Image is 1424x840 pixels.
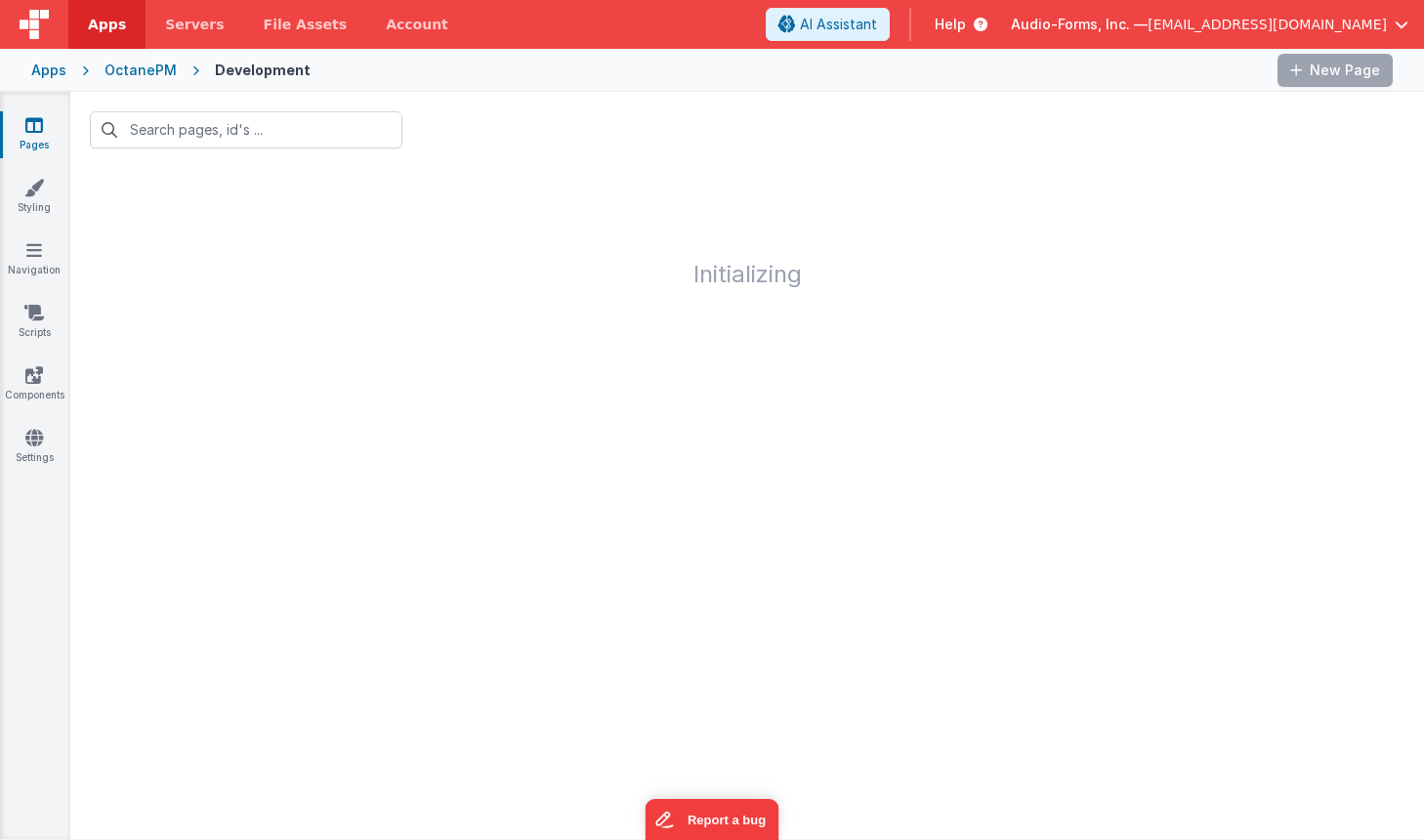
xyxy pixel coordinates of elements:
span: Apps [88,15,126,34]
iframe: Marker.io feedback button [646,799,779,840]
div: Apps [31,61,66,80]
div: OctanePM [105,61,177,80]
span: [EMAIL_ADDRESS][DOMAIN_NAME] [1148,15,1387,34]
span: Audio-Forms, Inc. — [1011,15,1148,34]
span: Help [935,15,966,34]
button: Audio-Forms, Inc. — [EMAIL_ADDRESS][DOMAIN_NAME] [1011,15,1408,34]
h1: Initializing [70,168,1424,287]
input: Search pages, id's ... [90,111,402,148]
button: AI Assistant [766,8,890,41]
span: AI Assistant [800,15,877,34]
span: Servers [165,15,224,34]
button: New Page [1277,54,1393,87]
div: Development [215,61,311,80]
span: File Assets [264,15,348,34]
